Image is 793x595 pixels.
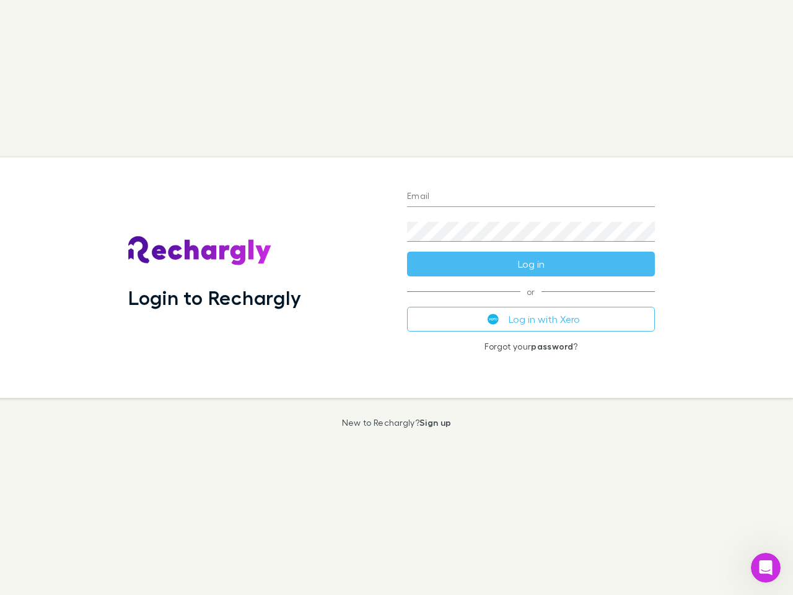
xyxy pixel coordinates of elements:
img: Xero's logo [488,314,499,325]
a: Sign up [419,417,451,428]
button: Log in with Xero [407,307,655,332]
iframe: Intercom live chat [751,553,781,583]
p: Forgot your ? [407,342,655,351]
h1: Login to Rechargly [128,286,301,309]
a: password [531,341,573,351]
img: Rechargly's Logo [128,236,272,266]
button: Log in [407,252,655,276]
span: or [407,291,655,292]
p: New to Rechargly? [342,418,452,428]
